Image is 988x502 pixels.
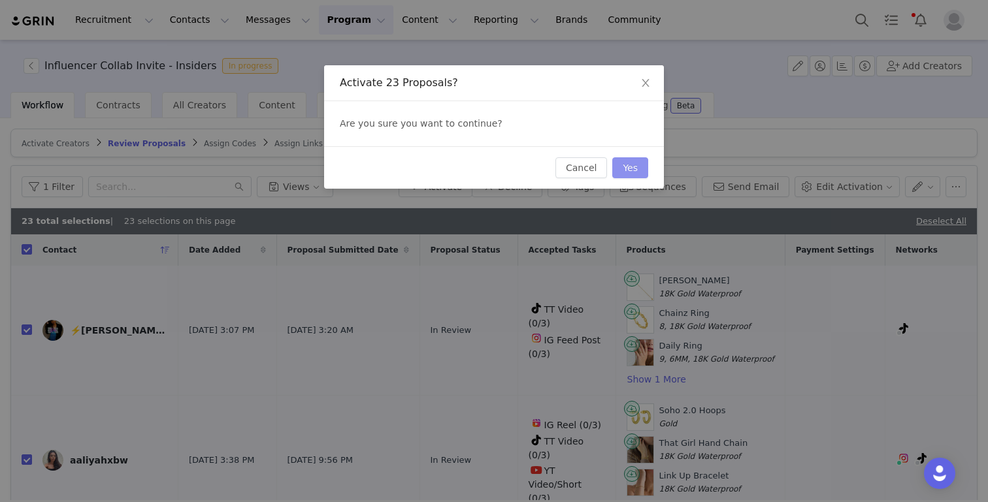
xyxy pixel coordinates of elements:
button: Close [627,65,664,102]
div: Activate 23 Proposals? [340,76,648,90]
i: icon: close [640,78,651,88]
button: Yes [612,157,648,178]
div: Open Intercom Messenger [924,458,955,489]
button: Cancel [555,157,607,178]
div: Are you sure you want to continue? [324,101,664,146]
